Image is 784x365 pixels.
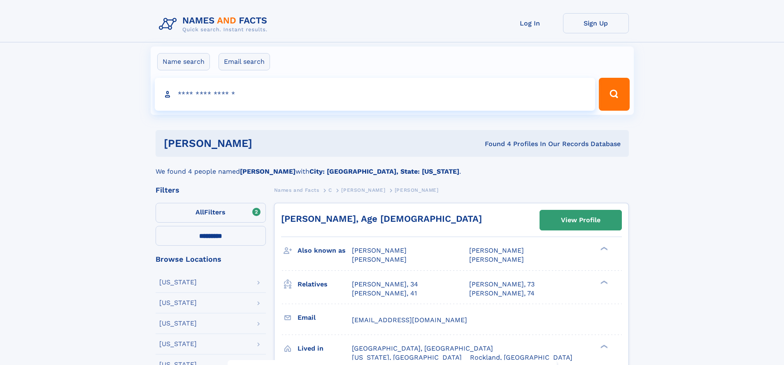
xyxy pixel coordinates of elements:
[598,246,608,251] div: ❯
[352,280,418,289] a: [PERSON_NAME], 34
[328,185,332,195] a: C
[274,185,319,195] a: Names and Facts
[368,139,621,149] div: Found 4 Profiles In Our Records Database
[469,289,535,298] a: [PERSON_NAME], 74
[352,289,417,298] a: [PERSON_NAME], 41
[540,210,621,230] a: View Profile
[298,244,352,258] h3: Also known as
[156,186,266,194] div: Filters
[156,157,629,177] div: We found 4 people named with .
[159,320,197,327] div: [US_STATE]
[352,246,407,254] span: [PERSON_NAME]
[298,277,352,291] h3: Relatives
[469,246,524,254] span: [PERSON_NAME]
[328,187,332,193] span: C
[563,13,629,33] a: Sign Up
[352,256,407,263] span: [PERSON_NAME]
[240,167,295,175] b: [PERSON_NAME]
[157,53,210,70] label: Name search
[598,344,608,349] div: ❯
[352,353,462,361] span: [US_STATE], [GEOGRAPHIC_DATA]
[219,53,270,70] label: Email search
[352,316,467,324] span: [EMAIL_ADDRESS][DOMAIN_NAME]
[598,279,608,285] div: ❯
[341,185,385,195] a: [PERSON_NAME]
[281,214,482,224] a: [PERSON_NAME], Age [DEMOGRAPHIC_DATA]
[155,78,596,111] input: search input
[156,256,266,263] div: Browse Locations
[561,211,600,230] div: View Profile
[298,311,352,325] h3: Email
[469,256,524,263] span: [PERSON_NAME]
[298,342,352,356] h3: Lived in
[599,78,629,111] button: Search Button
[159,341,197,347] div: [US_STATE]
[195,208,204,216] span: All
[159,300,197,306] div: [US_STATE]
[470,353,572,361] span: Rockland, [GEOGRAPHIC_DATA]
[497,13,563,33] a: Log In
[341,187,385,193] span: [PERSON_NAME]
[309,167,459,175] b: City: [GEOGRAPHIC_DATA], State: [US_STATE]
[469,280,535,289] a: [PERSON_NAME], 73
[159,279,197,286] div: [US_STATE]
[395,187,439,193] span: [PERSON_NAME]
[156,203,266,223] label: Filters
[156,13,274,35] img: Logo Names and Facts
[164,138,369,149] h1: [PERSON_NAME]
[352,344,493,352] span: [GEOGRAPHIC_DATA], [GEOGRAPHIC_DATA]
